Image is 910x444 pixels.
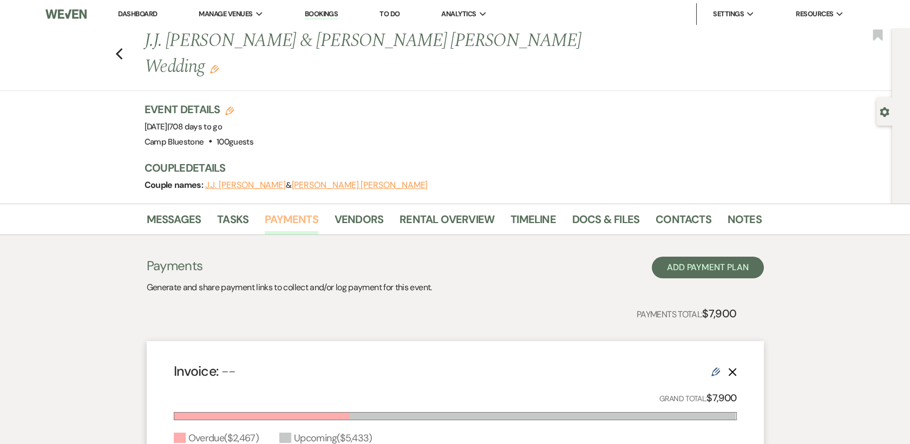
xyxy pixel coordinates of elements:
span: Settings [713,9,744,19]
span: Resources [796,9,833,19]
a: Contacts [656,211,711,234]
span: | [167,121,222,132]
p: Generate and share payment links to collect and/or log payment for this event. [147,280,432,295]
span: -- [221,362,236,380]
span: Camp Bluestone [145,136,204,147]
button: Open lead details [880,106,889,116]
img: Weven Logo [45,3,87,25]
a: Notes [728,211,762,234]
span: Analytics [441,9,476,19]
h3: Payments [147,257,432,275]
h3: Event Details [145,102,254,117]
button: Edit [210,64,219,74]
a: Bookings [305,9,338,19]
a: Dashboard [118,9,157,18]
strong: $7,900 [706,391,736,404]
span: & [205,180,428,191]
p: Grand Total: [659,390,737,406]
a: To Do [379,9,400,18]
a: Docs & Files [572,211,639,234]
a: Messages [147,211,201,234]
p: Payments Total: [637,305,737,322]
span: Couple names: [145,179,205,191]
h1: J.J. [PERSON_NAME] & [PERSON_NAME] [PERSON_NAME] Wedding [145,28,630,80]
a: Vendors [335,211,383,234]
a: Tasks [217,211,248,234]
h3: Couple Details [145,160,751,175]
span: 100 guests [217,136,253,147]
a: Rental Overview [400,211,494,234]
span: 708 days to go [169,121,222,132]
span: Manage Venues [199,9,252,19]
h4: Invoice: [174,362,236,381]
span: [DATE] [145,121,222,132]
a: Timeline [510,211,556,234]
button: Add Payment Plan [652,257,764,278]
button: [PERSON_NAME] [PERSON_NAME] [292,181,428,190]
strong: $7,900 [702,306,736,321]
button: J.J. [PERSON_NAME] [205,181,286,190]
a: Payments [265,211,318,234]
